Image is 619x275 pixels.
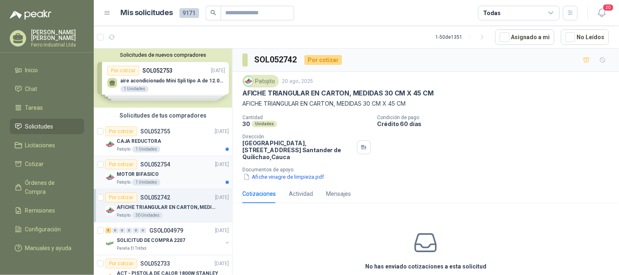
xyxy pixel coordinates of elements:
p: [DATE] [215,161,229,169]
img: Company Logo [105,140,115,149]
img: Company Logo [105,206,115,215]
img: Logo peakr [10,10,51,20]
span: 20 [603,4,614,11]
h3: No has enviado cotizaciones a esta solicitud [365,262,486,271]
p: AFICHE TRIANGULAR EN CARTON, MEDIDAS 30 CM X 45 CM [117,204,218,211]
p: SOLICITUD DE COMPRA 2207 [117,237,185,244]
p: Crédito 60 días [377,120,616,127]
div: Solicitudes de nuevos compradoresPor cotizarSOL052753[DATE] aire acondicionado Mini Spli tipo A d... [94,49,232,108]
div: 30 Unidades [132,212,163,219]
p: Dirección [242,134,354,140]
div: Todas [484,9,501,18]
span: Solicitudes [25,122,53,131]
p: [GEOGRAPHIC_DATA], [STREET_ADDRESS] Santander de Quilichao , Cauca [242,140,354,160]
span: Inicio [25,66,38,75]
img: Company Logo [105,239,115,248]
a: Solicitudes [10,119,84,134]
div: Cotizaciones [242,189,276,198]
span: Remisiones [25,206,55,215]
button: No Leídos [561,29,609,45]
a: Inicio [10,62,84,78]
span: Licitaciones [25,141,55,150]
div: Por cotizar [105,126,137,136]
p: [DATE] [215,128,229,135]
span: search [211,10,216,16]
div: 1 Unidades [132,179,160,186]
div: Por cotizar [105,259,137,268]
a: Por cotizarSOL052754[DATE] Company LogoMOTOR BIFASICOPatojito1 Unidades [94,156,232,189]
p: SOL052754 [140,162,170,167]
p: AFICHE TRIANGULAR EN CARTON, MEDIDAS 30 CM X 45 CM [242,99,609,108]
p: [DATE] [215,260,229,268]
p: Cantidad [242,115,371,120]
span: 9171 [180,8,199,18]
a: Tareas [10,100,84,115]
p: CAJA REDUCTORA [117,137,161,145]
h3: SOL052742 [254,53,298,66]
div: 0 [126,228,132,233]
p: [DATE] [215,194,229,202]
h1: Mis solicitudes [121,7,173,19]
p: GSOL004979 [149,228,183,233]
div: 0 [119,228,125,233]
p: Patojito [117,146,131,153]
p: [PERSON_NAME] [PERSON_NAME] [31,29,84,41]
div: Unidades [252,121,277,127]
div: 0 [133,228,139,233]
div: Mensajes [326,189,351,198]
p: Condición de pago [377,115,616,120]
span: Cotizar [25,160,44,169]
p: Documentos de apoyo [242,167,616,173]
span: Chat [25,84,38,93]
p: SOL052742 [140,195,170,200]
p: SOL052733 [140,261,170,266]
p: Patojito [117,179,131,186]
span: Configuración [25,225,61,234]
a: Licitaciones [10,137,84,153]
button: 20 [595,6,609,20]
div: Por cotizar [105,160,137,169]
p: Patojito [117,212,131,219]
a: Cotizar [10,156,84,172]
button: Solicitudes de nuevos compradores [97,52,229,58]
div: 5 [105,228,111,233]
a: Chat [10,81,84,97]
button: Afiche vinagre de limpieza.pdf [242,173,325,181]
p: [DATE] [215,227,229,235]
div: 1 Unidades [132,146,160,153]
div: Patojito [242,75,279,87]
p: 20 ago, 2025 [282,78,313,85]
img: Company Logo [244,77,253,86]
img: Company Logo [105,173,115,182]
div: Solicitudes de tus compradores [94,108,232,123]
button: Asignado a mi [495,29,555,45]
div: Por cotizar [105,193,137,202]
p: Panela El Trébol [117,245,146,252]
div: 0 [112,228,118,233]
a: Remisiones [10,203,84,218]
p: 30 [242,120,250,127]
p: MOTOR BIFASICO [117,171,159,178]
span: Órdenes de Compra [25,178,76,196]
a: 5 0 0 0 0 0 GSOL004979[DATE] Company LogoSOLICITUD DE COMPRA 2207Panela El Trébol [105,226,231,252]
div: Actividad [289,189,313,198]
a: Manuales y ayuda [10,240,84,256]
p: Ferro Industrial Ltda [31,42,84,47]
a: Por cotizarSOL052742[DATE] Company LogoAFICHE TRIANGULAR EN CARTON, MEDIDAS 30 CM X 45 CMPatojito... [94,189,232,222]
a: Por cotizarSOL052755[DATE] Company LogoCAJA REDUCTORAPatojito1 Unidades [94,123,232,156]
a: Órdenes de Compra [10,175,84,200]
p: AFICHE TRIANGULAR EN CARTON, MEDIDAS 30 CM X 45 CM [242,89,434,98]
div: Por cotizar [304,55,342,65]
div: 1 - 50 de 1351 [436,31,489,44]
span: Tareas [25,103,43,112]
span: Manuales y ayuda [25,244,72,253]
p: SOL052755 [140,129,170,134]
div: 0 [140,228,146,233]
a: Configuración [10,222,84,237]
